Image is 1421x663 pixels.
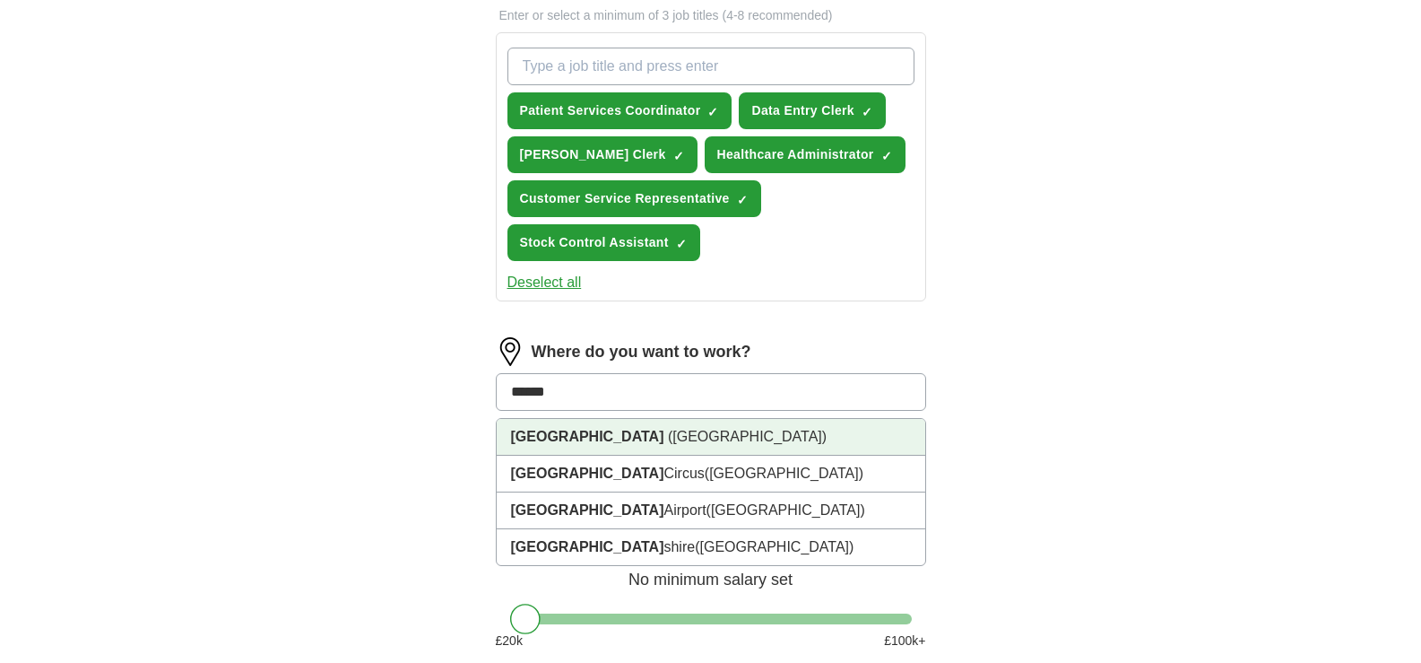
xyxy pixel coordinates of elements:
[496,549,926,592] div: No minimum salary set
[496,337,524,366] img: location.png
[507,180,761,217] button: Customer Service Representative✓
[532,340,751,364] label: Where do you want to work?
[862,105,872,119] span: ✓
[520,145,666,164] span: [PERSON_NAME] Clerk
[705,136,905,173] button: Healthcare Administrator✓
[520,233,669,252] span: Stock Control Assistant
[497,529,925,565] li: shire
[706,502,865,518] span: ([GEOGRAPHIC_DATA])
[737,193,748,207] span: ✓
[511,502,664,518] strong: [GEOGRAPHIC_DATA]
[676,237,687,251] span: ✓
[507,224,700,261] button: Stock Control Assistant✓
[717,145,874,164] span: Healthcare Administrator
[707,105,718,119] span: ✓
[496,632,523,650] span: £ 20 k
[511,429,664,444] strong: [GEOGRAPHIC_DATA]
[668,429,827,444] span: ([GEOGRAPHIC_DATA])
[507,136,698,173] button: [PERSON_NAME] Clerk✓
[673,149,684,163] span: ✓
[881,149,892,163] span: ✓
[739,92,886,129] button: Data Entry Clerk✓
[507,48,914,85] input: Type a job title and press enter
[705,466,863,481] span: ([GEOGRAPHIC_DATA])
[507,92,732,129] button: Patient Services Coordinator✓
[751,101,854,120] span: Data Entry Clerk
[497,493,925,529] li: Airport
[695,539,853,554] span: ([GEOGRAPHIC_DATA])
[511,539,664,554] strong: [GEOGRAPHIC_DATA]
[507,272,582,293] button: Deselect all
[884,632,925,650] span: £ 100 k+
[520,101,701,120] span: Patient Services Coordinator
[497,456,925,493] li: Circus
[496,6,926,25] p: Enter or select a minimum of 3 job titles (4-8 recommended)
[511,466,664,481] strong: [GEOGRAPHIC_DATA]
[520,189,730,208] span: Customer Service Representative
